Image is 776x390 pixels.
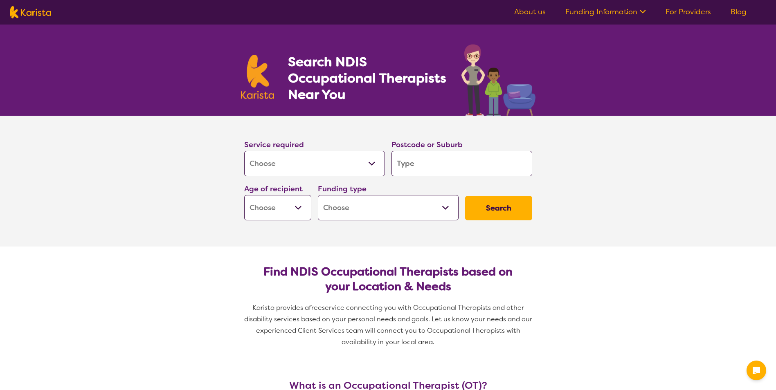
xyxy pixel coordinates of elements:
a: Funding Information [565,7,646,17]
span: service connecting you with Occupational Therapists and other disability services based on your p... [244,303,534,346]
span: Karista provides a [252,303,309,312]
a: Blog [731,7,747,17]
h2: Find NDIS Occupational Therapists based on your Location & Needs [251,264,526,294]
img: occupational-therapy [461,44,535,116]
label: Age of recipient [244,184,303,194]
span: free [309,303,322,312]
button: Search [465,196,532,220]
a: About us [514,7,546,17]
input: Type [391,151,532,176]
a: For Providers [666,7,711,17]
img: Karista logo [10,6,51,18]
label: Postcode or Suburb [391,140,463,150]
label: Service required [244,140,304,150]
img: Karista logo [241,55,274,99]
h1: Search NDIS Occupational Therapists Near You [288,54,447,103]
label: Funding type [318,184,367,194]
